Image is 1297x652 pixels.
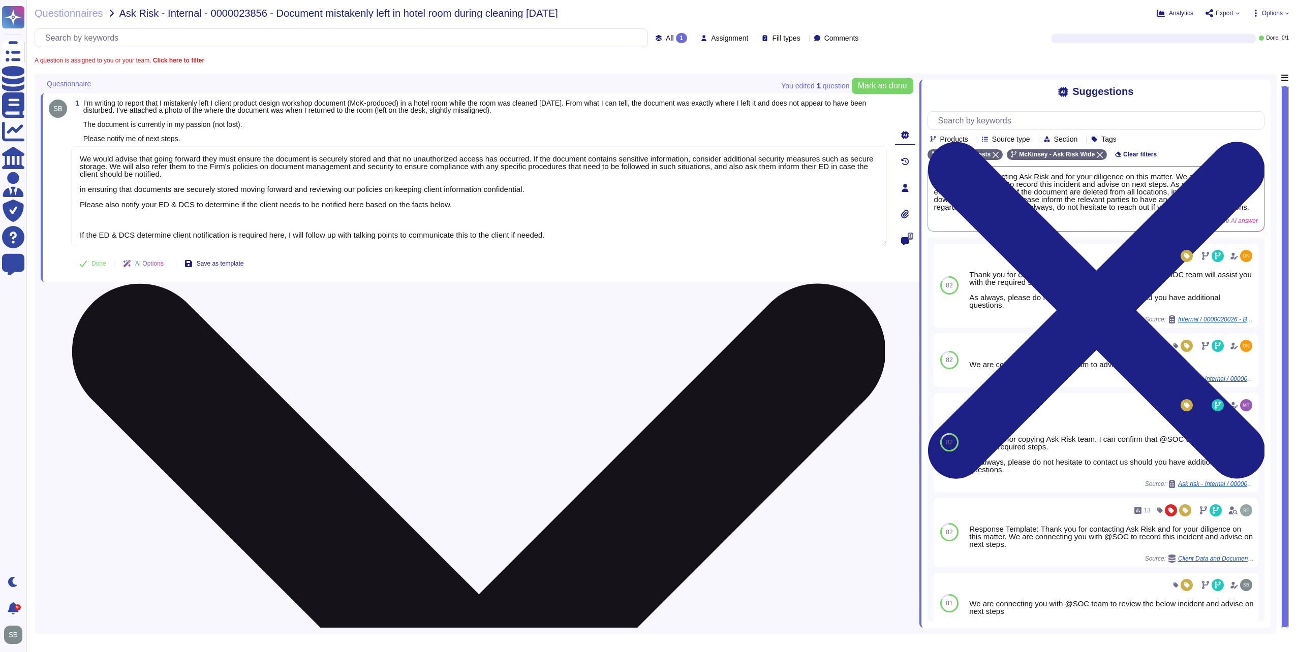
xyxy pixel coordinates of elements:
span: Export [1216,10,1233,16]
span: Comments [824,35,859,42]
button: user [2,624,29,646]
div: 9+ [15,604,21,610]
span: 0 / 1 [1282,36,1289,41]
span: You edited question [781,82,849,89]
img: user [49,100,67,118]
span: All [666,35,674,42]
b: Click here to filter [151,57,204,64]
span: Assignment [711,35,748,42]
span: Source: [1145,555,1254,563]
span: Client Data and Document Management Policy [1178,556,1254,562]
div: 1 [676,33,688,43]
img: user [1240,340,1252,352]
span: A question is assigned to you or your team. [35,57,204,63]
span: 81 [946,600,952,606]
div: We are connecting you with @SOC team to review the below incident and advise on next steps [969,600,1254,615]
span: Options [1262,10,1283,16]
span: Mark as done [858,82,907,90]
span: I’m writing to report that I mistakenly left I client product design workshop document (McK-produ... [83,99,867,143]
span: Source: [1145,622,1254,630]
span: 1 [71,100,79,107]
button: Analytics [1157,9,1193,17]
textarea: We would advise that going forward they must ensure the document is securely stored and that no u... [71,146,887,246]
button: Mark as done [852,78,913,94]
span: 82 [946,282,952,288]
span: 82 [946,439,952,445]
span: 0 [908,233,913,240]
input: Search by keywords [933,112,1264,129]
img: user [1240,250,1252,262]
img: user [1240,504,1252,516]
span: 82 [946,529,952,535]
img: user [1240,399,1252,411]
span: 82 [946,357,952,363]
span: Ask Risk - Internal - 0000023856 - Document mistakenly left in hotel room during cleaning [DATE] [119,8,558,18]
input: Search by keywords [40,29,647,47]
img: user [1240,579,1252,591]
span: Fill types [772,35,800,42]
b: 1 [817,82,821,89]
span: Questionnaire [47,80,91,87]
span: Analytics [1169,10,1193,16]
span: Done: [1266,36,1280,41]
img: user [4,626,22,644]
div: Response Template: Thank you for contacting Ask Risk and for your diligence on this matter. We ar... [969,525,1254,548]
span: Questionnaires [35,8,103,18]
